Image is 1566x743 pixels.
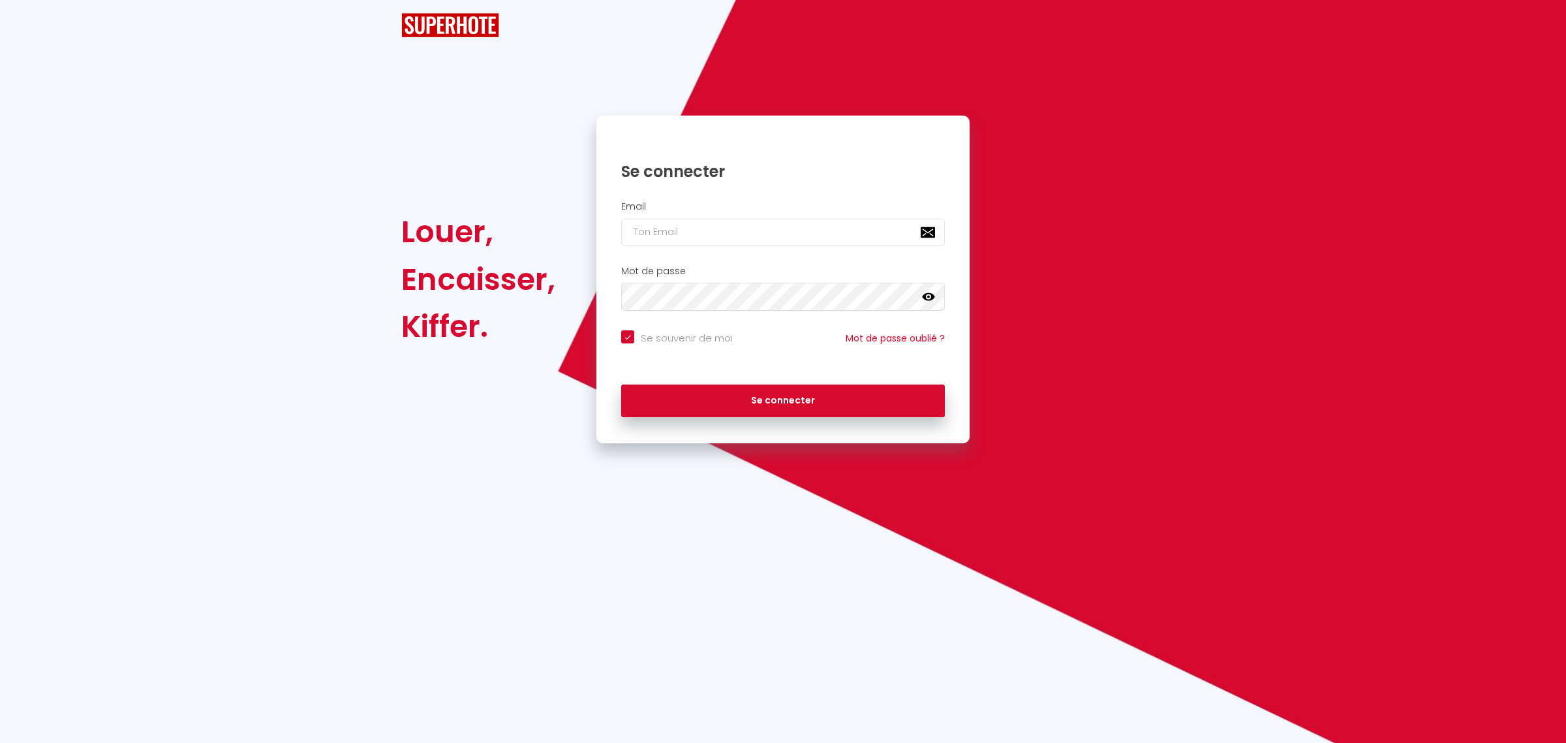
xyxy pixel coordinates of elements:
[401,13,499,37] img: SuperHote logo
[621,201,945,212] h2: Email
[401,208,555,255] div: Louer,
[621,219,945,246] input: Ton Email
[846,332,945,345] a: Mot de passe oublié ?
[621,266,945,277] h2: Mot de passe
[621,385,945,417] button: Se connecter
[401,256,555,303] div: Encaisser,
[621,161,945,182] h1: Se connecter
[401,303,555,350] div: Kiffer.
